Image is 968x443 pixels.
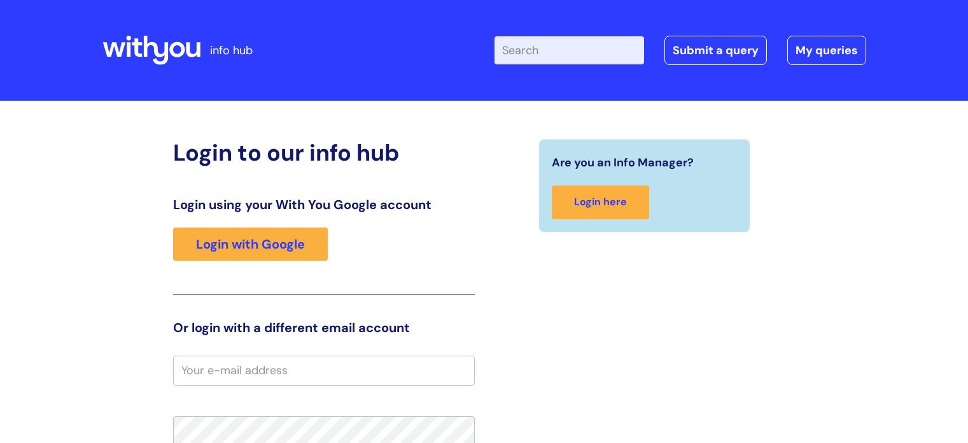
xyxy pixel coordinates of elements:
[173,356,475,385] input: Your e-mail address
[787,36,866,65] a: My queries
[552,152,694,173] span: Are you an Info Manager?
[173,320,475,335] h3: Or login with a different email account
[173,139,475,166] h2: Login to our info hub
[173,197,475,212] h3: Login using your With You Google account
[495,36,644,64] input: Search
[664,36,767,65] a: Submit a query
[552,185,649,219] a: Login here
[173,228,328,261] a: Login with Google
[210,40,253,61] p: info hub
